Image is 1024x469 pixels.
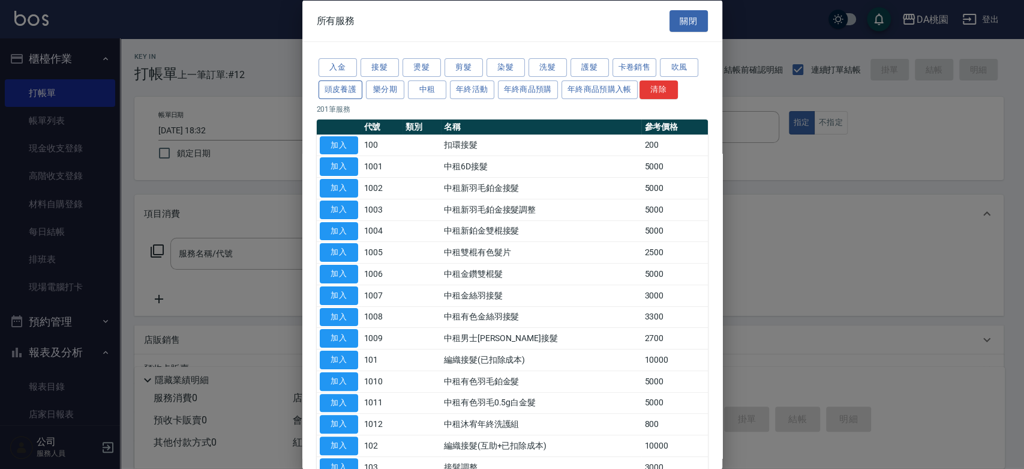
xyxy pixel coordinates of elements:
button: 入金 [319,58,357,77]
td: 5000 [641,199,707,220]
td: 中租男士[PERSON_NAME]接髮 [441,327,642,349]
button: 年終商品預購入帳 [561,80,638,98]
button: 護髮 [570,58,609,77]
button: 加入 [320,265,358,283]
button: 關閉 [669,10,708,32]
button: 加入 [320,329,358,348]
td: 5000 [641,371,707,392]
th: 類別 [403,119,440,135]
button: 加入 [320,200,358,219]
th: 代號 [361,119,403,135]
button: 年終商品預購 [498,80,558,98]
td: 5000 [641,177,707,199]
button: 加入 [320,243,358,262]
button: 加入 [320,393,358,412]
td: 200 [641,135,707,156]
td: 5000 [641,220,707,242]
button: 加入 [320,415,358,434]
td: 編織接髮(互助+已扣除成本) [441,435,642,456]
td: 5000 [641,392,707,414]
button: 加入 [320,307,358,326]
td: 800 [641,413,707,435]
td: 扣環接髮 [441,135,642,156]
button: 卡卷銷售 [612,58,657,77]
td: 中租沐宥年終洗護組 [441,413,642,435]
td: 10000 [641,349,707,371]
td: 3300 [641,306,707,328]
td: 1008 [361,306,403,328]
td: 1002 [361,177,403,199]
button: 吹風 [660,58,698,77]
td: 中租金鑽雙棍髮 [441,263,642,285]
td: 中租新羽毛鉑金接髮 [441,177,642,199]
button: 清除 [639,80,678,98]
td: 1005 [361,241,403,263]
button: 加入 [320,136,358,154]
th: 名稱 [441,119,642,135]
button: 年終活動 [450,80,494,98]
td: 中租新羽毛鉑金接髮調整 [441,199,642,220]
span: 所有服務 [317,14,355,26]
td: 100 [361,135,403,156]
td: 2500 [641,241,707,263]
td: 中租新鉑金雙棍接髮 [441,220,642,242]
td: 1011 [361,392,403,414]
th: 參考價格 [641,119,707,135]
td: 101 [361,349,403,371]
td: 5000 [641,263,707,285]
td: 1007 [361,285,403,306]
button: 中租 [408,80,446,98]
td: 1004 [361,220,403,242]
td: 1012 [361,413,403,435]
td: 1006 [361,263,403,285]
button: 加入 [320,351,358,369]
td: 102 [361,435,403,456]
p: 201 筆服務 [317,103,708,114]
button: 加入 [320,179,358,198]
td: 2700 [641,327,707,349]
button: 接髮 [361,58,399,77]
td: 中租6D接髮 [441,156,642,177]
button: 頭皮養護 [319,80,363,98]
button: 洗髮 [528,58,567,77]
button: 加入 [320,222,358,240]
td: 1010 [361,371,403,392]
td: 5000 [641,156,707,177]
td: 中租有色羽毛鉑金髮 [441,371,642,392]
td: 中租雙棍有色髮片 [441,241,642,263]
td: 中租金絲羽接髮 [441,285,642,306]
td: 編織接髮(已扣除成本) [441,349,642,371]
td: 中租有色羽毛0.5g白金髮 [441,392,642,414]
button: 加入 [320,372,358,390]
td: 中租有色金絲羽接髮 [441,306,642,328]
button: 加入 [320,286,358,304]
td: 3000 [641,285,707,306]
button: 剪髮 [445,58,483,77]
td: 1001 [361,156,403,177]
button: 樂分期 [366,80,404,98]
button: 加入 [320,157,358,176]
button: 染髮 [487,58,525,77]
td: 1003 [361,199,403,220]
button: 燙髮 [403,58,441,77]
button: 加入 [320,437,358,455]
td: 10000 [641,435,707,456]
td: 1009 [361,327,403,349]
